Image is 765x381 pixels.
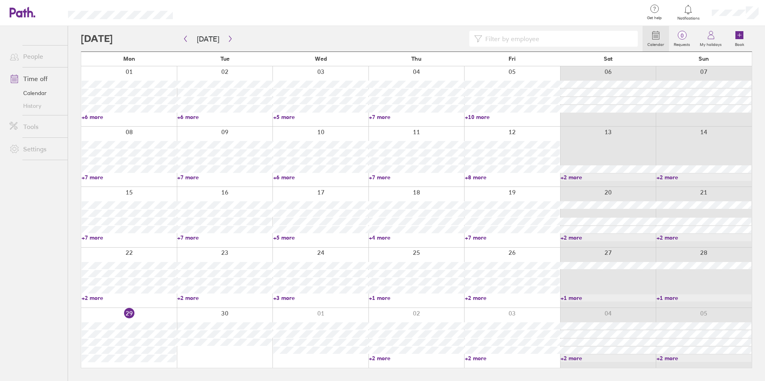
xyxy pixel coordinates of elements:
a: Time off [3,71,68,87]
a: Settings [3,141,68,157]
span: Sat [604,56,613,62]
a: Notifications [675,4,701,21]
a: History [3,99,68,112]
a: +8 more [465,174,560,181]
a: +6 more [177,113,272,121]
a: +7 more [369,174,464,181]
a: +2 more [177,294,272,302]
a: +2 more [561,234,655,241]
span: Mon [123,56,135,62]
a: My holidays [695,26,727,52]
a: +1 more [657,294,751,302]
input: Filter by employee [482,31,633,46]
a: +2 more [561,174,655,181]
a: Book [727,26,752,52]
a: +4 more [369,234,464,241]
a: +6 more [82,113,176,121]
a: +6 more [273,174,368,181]
a: +2 more [369,355,464,362]
a: +2 more [465,355,560,362]
a: +1 more [561,294,655,302]
a: +10 more [465,113,560,121]
a: Calendar [3,87,68,99]
label: Calendar [643,40,669,47]
a: +7 more [82,174,176,181]
span: Thu [411,56,421,62]
span: Sun [699,56,709,62]
a: +2 more [657,174,751,181]
a: Calendar [643,26,669,52]
span: Tue [220,56,230,62]
span: Get help [641,16,667,20]
a: 0Requests [669,26,695,52]
a: +7 more [177,234,272,241]
a: Tools [3,119,68,135]
a: +2 more [657,355,751,362]
label: My holidays [695,40,727,47]
span: 0 [669,32,695,39]
a: +2 more [465,294,560,302]
a: +2 more [561,355,655,362]
span: Notifications [675,16,701,21]
a: +7 more [82,234,176,241]
span: Fri [509,56,516,62]
a: +5 more [273,234,368,241]
button: [DATE] [190,32,226,46]
a: +3 more [273,294,368,302]
a: +2 more [657,234,751,241]
label: Requests [669,40,695,47]
a: +7 more [177,174,272,181]
a: +2 more [82,294,176,302]
label: Book [730,40,749,47]
a: +7 more [369,113,464,121]
a: +5 more [273,113,368,121]
span: Wed [315,56,327,62]
a: People [3,48,68,64]
a: +1 more [369,294,464,302]
a: +7 more [465,234,560,241]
